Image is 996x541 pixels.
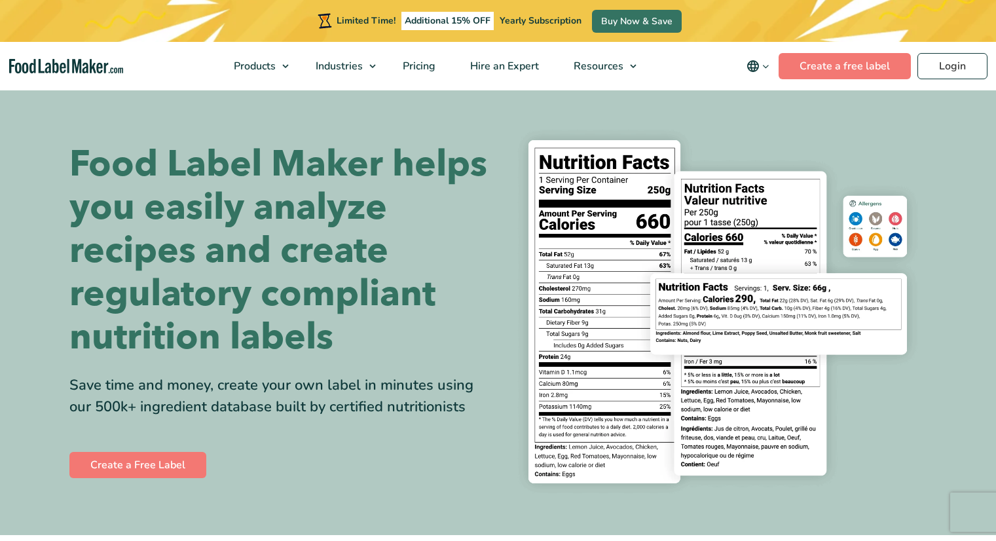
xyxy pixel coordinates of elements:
[917,53,987,79] a: Login
[312,59,364,73] span: Industries
[217,42,295,90] a: Products
[399,59,437,73] span: Pricing
[69,375,489,418] div: Save time and money, create your own label in minutes using our 500k+ ingredient database built b...
[500,14,581,27] span: Yearly Subscription
[337,14,396,27] span: Limited Time!
[592,10,682,33] a: Buy Now & Save
[570,59,625,73] span: Resources
[401,12,494,30] span: Additional 15% OFF
[557,42,643,90] a: Resources
[779,53,911,79] a: Create a free label
[386,42,450,90] a: Pricing
[737,53,779,79] button: Change language
[69,452,206,478] a: Create a Free Label
[453,42,553,90] a: Hire an Expert
[69,143,489,359] h1: Food Label Maker helps you easily analyze recipes and create regulatory compliant nutrition labels
[466,59,540,73] span: Hire an Expert
[9,59,124,74] a: Food Label Maker homepage
[299,42,382,90] a: Industries
[230,59,277,73] span: Products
